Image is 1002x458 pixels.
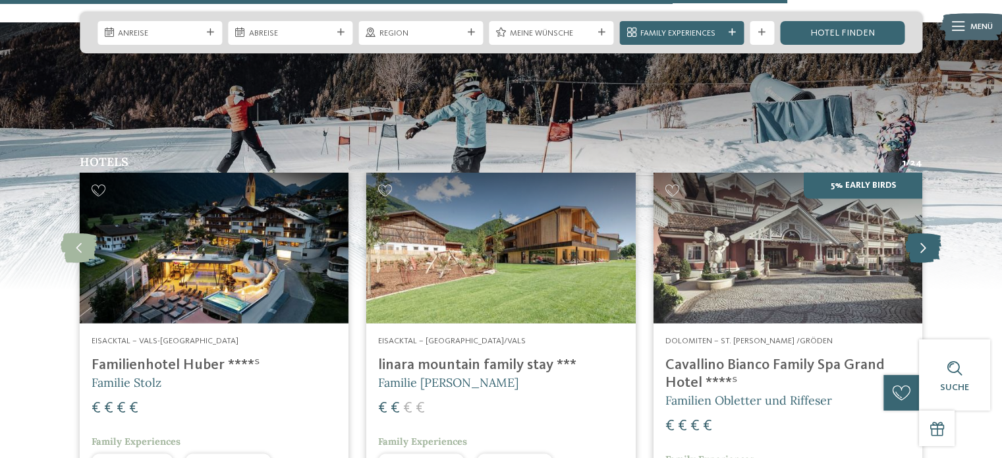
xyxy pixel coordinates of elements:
[378,401,387,416] span: €
[378,375,518,390] span: Familie [PERSON_NAME]
[903,156,906,169] span: 1
[665,357,910,392] h4: Cavallino Bianco Family Spa Grand Hotel ****ˢ
[366,173,635,324] img: Winterurlaub mit Kindern: ein abwechslungsreiches Vergnügen
[654,173,922,324] img: Family Spa Grand Hotel Cavallino Bianco ****ˢ
[906,156,910,169] span: /
[640,28,723,40] span: Family Experiences
[80,173,348,324] img: Winterurlaub mit Kindern: ein abwechslungsreiches Vergnügen
[703,418,712,434] span: €
[80,154,128,169] span: Hotels
[118,28,201,40] span: Anreise
[117,401,126,416] span: €
[678,418,687,434] span: €
[92,436,181,447] span: Family Experiences
[129,401,138,416] span: €
[92,375,161,390] span: Familie Stolz
[378,357,623,374] h4: linara mountain family stay ***
[940,383,969,392] span: Suche
[378,337,526,345] span: Eisacktal – [GEOGRAPHIC_DATA]/Vals
[391,401,400,416] span: €
[416,401,425,416] span: €
[249,28,332,40] span: Abreise
[780,21,905,45] a: Hotel finden
[910,156,922,169] span: 24
[92,357,337,374] h4: Familienhotel Huber ****ˢ
[92,401,101,416] span: €
[378,436,467,447] span: Family Experiences
[665,337,833,345] span: Dolomiten – St. [PERSON_NAME] /Gröden
[665,393,832,408] span: Familien Obletter und Riffeser
[690,418,700,434] span: €
[379,28,462,40] span: Region
[510,28,593,40] span: Meine Wünsche
[665,418,675,434] span: €
[92,337,238,345] span: Eisacktal – Vals-[GEOGRAPHIC_DATA]
[104,401,113,416] span: €
[403,401,412,416] span: €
